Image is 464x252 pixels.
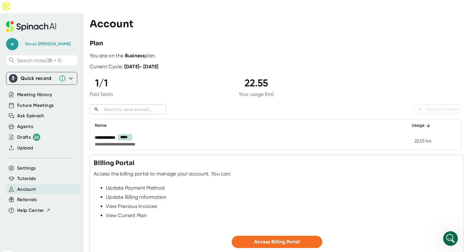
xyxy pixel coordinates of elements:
[21,75,56,81] div: Quick record
[17,91,52,98] button: Meeting History
[6,38,18,50] span: v
[106,194,460,200] div: Update Billing Information
[416,106,459,113] span: Add team member
[90,77,113,89] div: 1 / 1
[106,203,460,209] div: View Previous Invoices
[106,10,117,21] div: Close
[12,43,110,64] p: Hi! Need help using Spinach AI?👋
[17,102,54,109] button: Future Meetings
[13,162,103,173] span: Frequently Asked Questions about Getting Started,…
[9,72,75,85] div: Quick record
[51,206,72,211] span: Messages
[6,82,117,115] div: Recent messageProfile image for YoavHi Varun, your subscription has been canceled. You will have ...
[13,123,110,129] div: Getting Started with Spinach AI
[17,123,33,130] button: Agents
[13,130,108,141] span: Spinach helps run your meeting, summarize the conversation and…
[106,213,460,219] div: View Current Plan
[94,171,231,177] div: Access the billing portal to manage your account. You can:
[90,64,159,70] div: Current Cycle:
[17,207,44,214] span: Help Center
[94,159,134,168] h3: Billing Portal
[27,103,37,109] div: Yoav
[17,134,40,141] button: Drafts 26
[6,150,116,179] div: FAQFrequently Asked Questions about Getting Started,…
[90,91,113,97] div: Paid Seats
[124,64,159,70] b: [DATE] - [DATE]
[106,185,460,191] div: Update Payment Method
[90,53,462,59] div: You are on the plan.
[13,155,110,161] div: FAQ
[17,134,40,141] div: Drafts
[6,118,116,147] div: Getting Started with Spinach AISpinach helps run your meeting, summarize the conversation and…
[25,41,71,47] div: Varun Kandadi
[12,12,22,21] img: logo
[27,97,202,102] span: Hi Varun, your subscription has been canceled. You will have access until [DATE].
[13,88,110,94] div: Recent message
[239,77,274,89] div: 22.55
[17,165,36,172] button: Settings
[239,91,274,97] div: Your usage (hrs)
[82,191,123,216] button: Help
[6,92,116,114] div: Profile image for YoavHi Varun, your subscription has been canceled. You will have access until [...
[38,103,56,109] div: • [DATE]
[125,53,145,58] b: Business
[33,134,40,141] div: 26
[41,191,82,216] button: Messages
[17,58,76,63] span: Search notes (⌘ + K)
[254,239,300,245] span: Access Billing Portal
[83,10,96,22] img: Profile image for Yoav
[404,122,431,129] div: Usage
[17,175,36,182] button: Tutorials
[17,186,36,193] button: Account
[17,112,44,119] button: Ask Spinach
[17,207,51,214] button: Help Center
[97,206,107,211] span: Help
[14,206,27,211] span: Home
[399,132,436,150] td: 22.55 hrs
[12,64,110,75] p: How can we help?
[90,39,103,48] h3: Plan
[13,97,25,109] img: Profile image for Yoav
[17,196,37,203] button: Referrals
[414,105,462,114] button: Add team member
[17,145,33,152] button: Upload
[95,122,394,129] div: Name
[232,236,322,248] button: Access Billing Portal
[101,106,166,113] input: Search by name or email...
[90,18,133,30] h3: Account
[443,231,458,246] iframe: Intercom live chat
